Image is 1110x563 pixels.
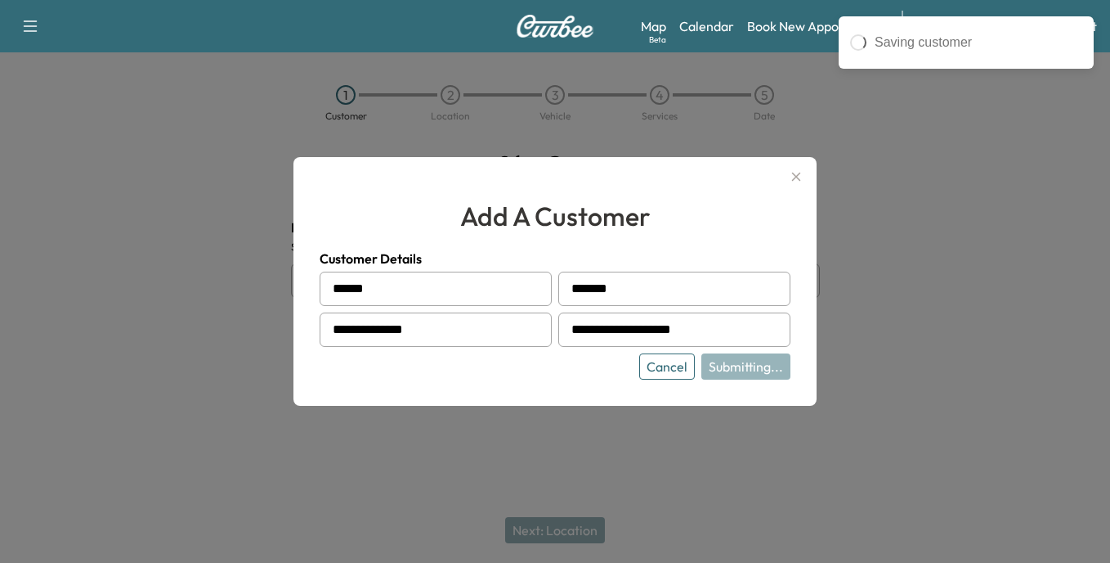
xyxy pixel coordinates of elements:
a: MapBeta [641,16,666,36]
h2: add a customer [320,196,790,236]
div: Beta [649,34,666,46]
a: Book New Appointment [747,16,885,36]
h4: Customer Details [320,249,790,268]
img: Curbee Logo [516,15,594,38]
button: Cancel [639,354,695,380]
a: Calendar [679,16,734,36]
div: Saving customer [875,33,1082,52]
